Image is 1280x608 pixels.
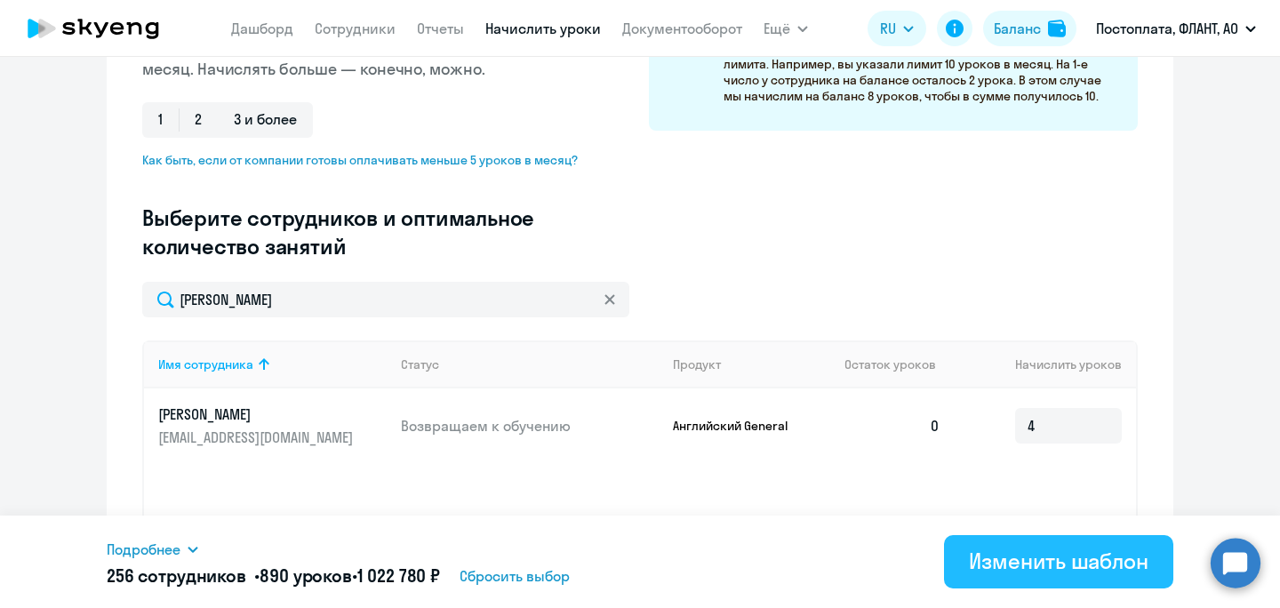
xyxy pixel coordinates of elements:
h5: 256 сотрудников • • [107,564,440,588]
div: Статус [401,356,439,372]
a: Сотрудники [315,20,396,37]
div: Изменить шаблон [969,547,1148,575]
span: Как быть, если от компании готовы оплачивать меньше 5 уроков в месяц? [142,152,592,168]
p: Возвращаем к обучению [401,416,659,436]
span: 3 и более [218,102,313,138]
div: Имя сотрудника [158,356,253,372]
span: Подробнее [107,539,180,560]
a: Дашборд [231,20,293,37]
span: Остаток уроков [844,356,936,372]
div: Имя сотрудника [158,356,387,372]
p: Раз в месяц мы будем смотреть, сколько уроков есть на балансе сотрудника, и доначислим нужное кол... [724,24,1120,104]
button: Балансbalance [983,11,1076,46]
p: [PERSON_NAME] [158,404,357,424]
a: Начислить уроки [485,20,601,37]
img: balance [1048,20,1066,37]
div: Продукт [673,356,831,372]
a: Документооборот [622,20,742,37]
span: 890 уроков [260,564,352,587]
div: Баланс [994,18,1041,39]
div: Статус [401,356,659,372]
button: Ещё [764,11,808,46]
button: Изменить шаблон [944,535,1173,588]
div: Продукт [673,356,721,372]
button: Постоплата, ФЛАНТ, АО [1087,7,1265,50]
a: [PERSON_NAME][EMAIL_ADDRESS][DOMAIN_NAME] [158,404,387,447]
p: Постоплата, ФЛАНТ, АО [1096,18,1238,39]
span: Сбросить выбор [460,565,570,587]
h3: Выберите сотрудников и оптимальное количество занятий [142,204,592,260]
th: Начислить уроков [955,340,1136,388]
span: 1 [142,102,179,138]
p: [EMAIL_ADDRESS][DOMAIN_NAME] [158,428,357,447]
span: 1 022 780 ₽ [357,564,440,587]
input: Поиск по имени, email, продукту или статусу [142,282,629,317]
span: Ещё [764,18,790,39]
a: Отчеты [417,20,464,37]
div: Остаток уроков [844,356,955,372]
span: 2 [179,102,218,138]
td: 0 [830,388,955,463]
span: RU [880,18,896,39]
p: Английский General [673,418,806,434]
button: RU [868,11,926,46]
